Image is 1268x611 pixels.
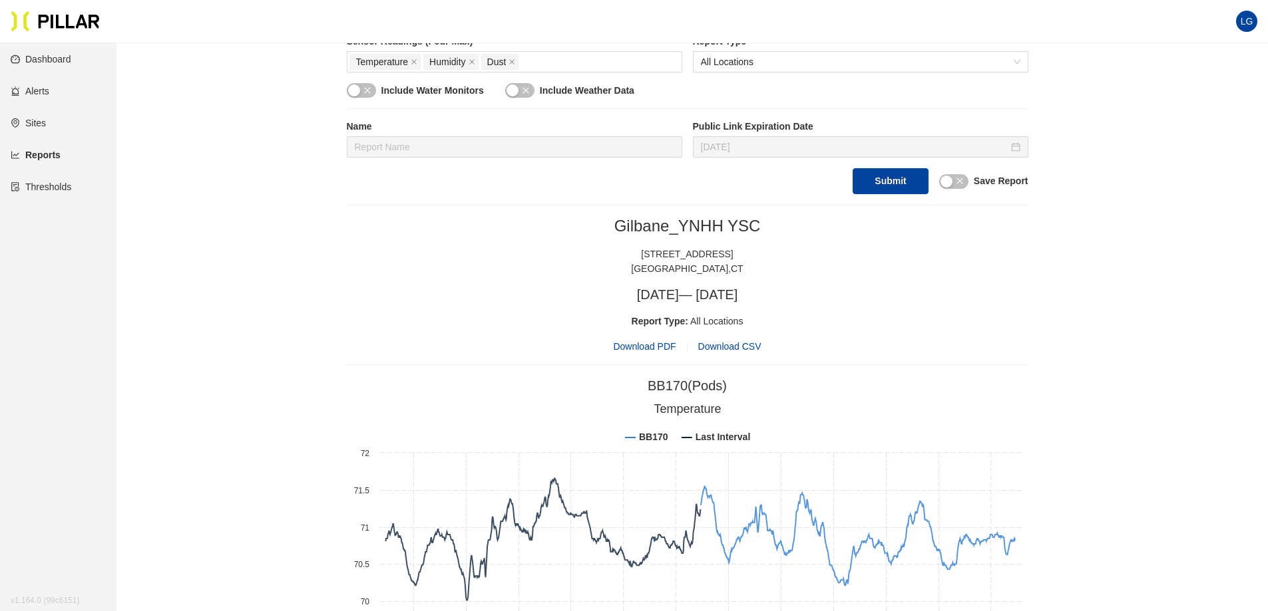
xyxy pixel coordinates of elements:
[613,339,676,354] span: Download PDF
[639,431,668,442] tspan: BB170
[347,247,1028,261] div: [STREET_ADDRESS]
[1241,11,1253,32] span: LG
[701,140,1008,154] input: Sep 1, 2025
[701,52,1020,72] span: All Locations
[487,55,507,69] span: Dust
[360,597,369,606] text: 70
[353,486,369,495] text: 71.5
[974,174,1028,188] label: Save Report
[11,150,61,160] a: line-chartReports
[347,216,1028,236] h2: Gilbane_YNHH YSC
[956,177,964,185] span: close
[522,86,530,94] span: close
[11,182,71,192] a: exceptionThresholds
[347,136,682,158] input: Report Name
[509,59,515,66] span: close
[695,431,749,442] tspan: Last Interval
[347,261,1028,276] div: [GEOGRAPHIC_DATA] , CT
[347,287,1028,303] h3: [DATE] — [DATE]
[693,120,1028,134] label: Public Link Expiration Date
[429,55,465,69] span: Humidity
[698,341,761,352] span: Download CSV
[353,560,369,569] text: 70.5
[411,59,417,66] span: close
[360,449,369,458] text: 72
[469,59,475,66] span: close
[363,86,371,94] span: close
[11,11,100,32] img: Pillar Technologies
[356,55,409,69] span: Temperature
[381,84,484,98] label: Include Water Monitors
[347,120,682,134] label: Name
[347,314,1028,328] div: All Locations
[11,118,46,128] a: environmentSites
[360,523,369,533] text: 71
[11,54,71,64] a: dashboardDashboard
[853,168,928,194] button: Submit
[540,84,634,98] label: Include Weather Data
[648,376,727,396] div: BB170 (Pods)
[11,86,49,96] a: alertAlerts
[632,316,688,326] span: Report Type:
[654,402,721,416] tspan: Temperature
